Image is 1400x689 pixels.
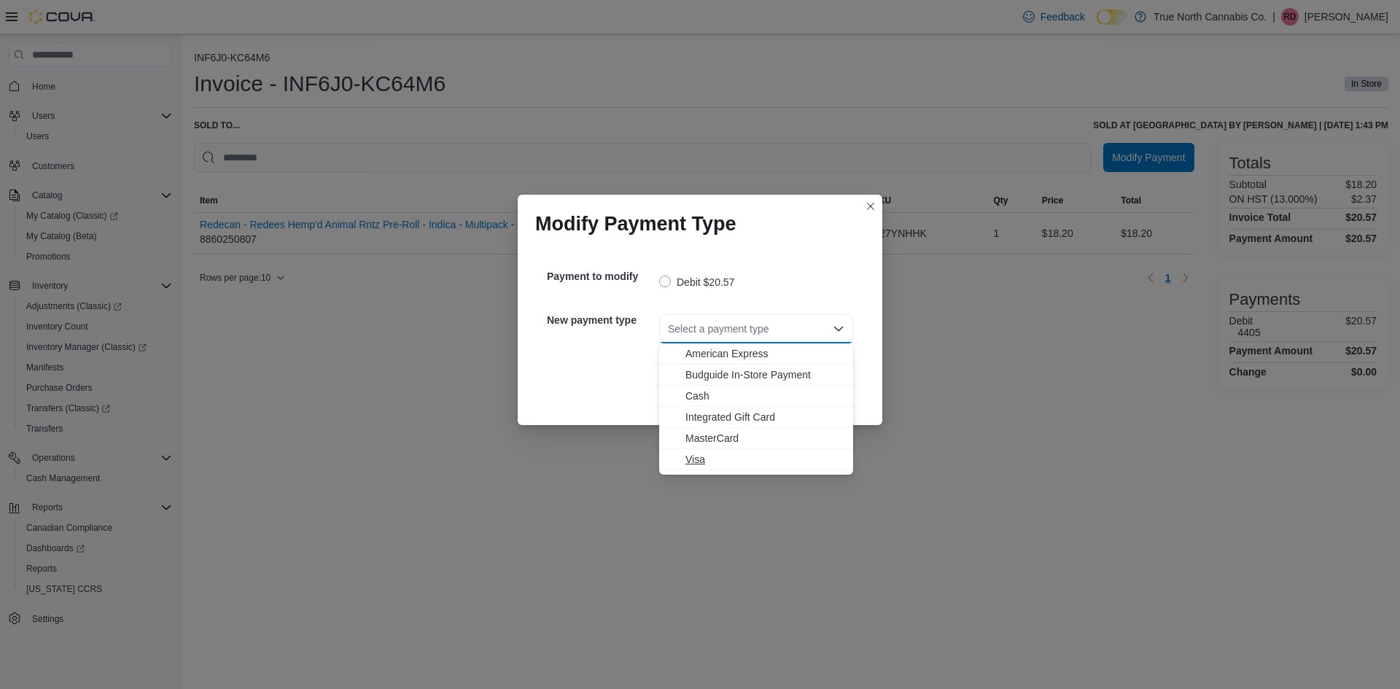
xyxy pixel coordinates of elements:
button: Budguide In-Store Payment [659,365,853,386]
span: Integrated Gift Card [685,410,844,424]
span: Cash [685,389,844,403]
input: Accessible screen reader label [668,320,669,338]
span: Budguide In-Store Payment [685,367,844,382]
button: MasterCard [659,428,853,449]
h1: Modify Payment Type [535,212,736,235]
button: Visa [659,449,853,470]
button: Closes this modal window [862,198,879,215]
button: Cash [659,386,853,407]
button: Integrated Gift Card [659,407,853,428]
h5: Payment to modify [547,262,656,291]
div: Choose from the following options [659,343,853,470]
span: Visa [685,452,844,467]
label: Debit $20.57 [659,273,734,291]
span: American Express [685,346,844,361]
button: Close list of options [833,323,844,335]
span: MasterCard [685,431,844,445]
button: American Express [659,343,853,365]
h5: New payment type [547,305,656,335]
